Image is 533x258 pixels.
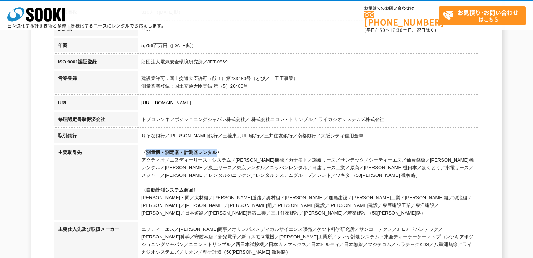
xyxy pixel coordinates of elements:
[364,6,439,11] span: お電話でのお問い合わせは
[443,7,525,25] span: はこちら
[141,187,198,193] span: 〈自動計測システム商品〉
[141,100,191,105] a: [URL][DOMAIN_NAME]
[138,129,479,145] td: りそな銀行／[PERSON_NAME]銀行／三菱東京UFJ銀行／三井住友銀行／南都銀行／大阪シティ信用金庫
[138,71,479,96] td: 建設業許可：国土交通大臣許可（般-1）第233480号（とび／土工工事業） 測量業者登録：国土交通大臣登録 第（5）26480号
[375,27,385,33] span: 8:50
[54,112,138,129] th: 修理認定書取得済会社
[458,8,518,17] strong: お見積り･お問い合わせ
[439,6,526,25] a: お見積り･お問い合わせはこちら
[390,27,403,33] span: 17:30
[138,38,479,55] td: 5,756百万円（[DATE]期）
[364,27,436,33] span: (平日 ～ 土日、祝日除く)
[141,150,222,155] span: 〈測量機・測定器・計測器レンタル〉
[54,38,138,55] th: 年商
[54,55,138,71] th: ISO 9001認証登録
[54,71,138,96] th: 営業登録
[138,55,479,71] td: 財団法人電気安全環境研究所／JET-0869
[138,112,479,129] td: トプコンソキアポジショニングジャパン株式会社／ 株式会社ニコン・トリンブル／ ライカジオシステムズ株式会社
[138,145,479,222] td: アクティオ／エヌディーリース・システム／[PERSON_NAME]機械／カナモト／讃岐リース／サンテック／シーティーエス／仙台銘板／[PERSON_NAME]機レンタル／[PERSON_NAME...
[7,24,166,28] p: 日々進化する計測技術と多種・多様化するニーズにレンタルでお応えします。
[54,96,138,112] th: URL
[364,11,439,26] a: [PHONE_NUMBER]
[54,129,138,145] th: 取引銀行
[54,145,138,222] th: 主要取引先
